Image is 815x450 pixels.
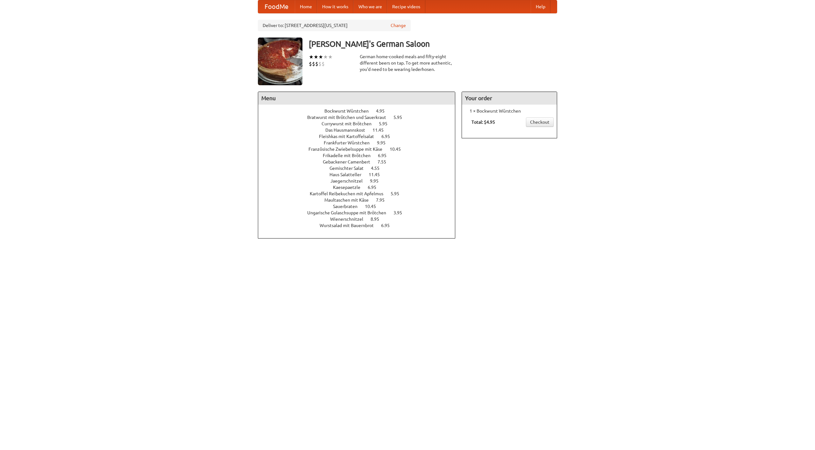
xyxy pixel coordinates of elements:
a: FoodMe [258,0,295,13]
span: 7.95 [376,197,391,203]
span: Ungarische Gulaschsuppe mit Brötchen [307,210,393,215]
li: ★ [309,53,314,60]
span: Kaesepaetzle [333,185,367,190]
a: Bratwurst mit Brötchen und Sauerkraut 5.95 [307,115,414,120]
span: 5.95 [379,121,394,126]
a: How it works [317,0,353,13]
span: 7.55 [378,159,393,164]
a: Wienerschnitzel 8.95 [330,217,391,222]
li: ★ [318,53,323,60]
a: Frankfurter Würstchen 9.95 [324,140,397,145]
span: 5.95 [393,115,408,120]
h3: [PERSON_NAME]'s German Saloon [309,38,557,50]
span: 4.55 [371,166,386,171]
a: Checkout [526,117,554,127]
span: Bockwurst Würstchen [324,108,375,114]
span: 3.95 [393,210,408,215]
span: Kartoffel Reibekuchen mit Apfelmus [310,191,390,196]
span: Frikadelle mit Brötchen [323,153,377,158]
img: angular.jpg [258,38,302,85]
h4: Your order [462,92,557,105]
span: Gemischter Salat [330,166,370,171]
span: 9.95 [370,178,385,183]
li: $ [315,60,318,67]
a: Haus Salatteller 11.45 [330,172,392,177]
span: Frankfurter Würstchen [324,140,376,145]
a: Das Hausmannskost 11.45 [325,128,395,133]
li: $ [318,60,322,67]
span: Haus Salatteller [330,172,368,177]
span: 5.95 [391,191,406,196]
a: Home [295,0,317,13]
h4: Menu [258,92,455,105]
span: 9.95 [377,140,392,145]
a: Gebackener Camenbert 7.55 [323,159,398,164]
li: 1 × Bockwurst Würstchen [465,108,554,114]
a: Currywurst mit Brötchen 5.95 [322,121,399,126]
div: Deliver to: [STREET_ADDRESS][US_STATE] [258,20,411,31]
span: Sauerbraten [333,204,364,209]
span: 8.95 [371,217,386,222]
a: Help [531,0,550,13]
span: Fleishkas mit Kartoffelsalat [319,134,380,139]
li: ★ [314,53,318,60]
span: Französische Zwiebelsuppe mit Käse [308,147,389,152]
a: Kartoffel Reibekuchen mit Apfelmus 5.95 [310,191,411,196]
span: Das Hausmannskost [325,128,372,133]
a: Recipe videos [387,0,425,13]
a: Bockwurst Würstchen 4.95 [324,108,396,114]
li: ★ [323,53,328,60]
a: Sauerbraten 10.45 [333,204,388,209]
b: Total: $4.95 [471,120,495,125]
a: Wurstsalad mit Bauernbrot 6.95 [320,223,401,228]
a: Jaegerschnitzel 9.95 [330,178,390,183]
span: 4.95 [376,108,391,114]
span: 6.95 [381,223,396,228]
span: 11.45 [372,128,390,133]
span: Jaegerschnitzel [330,178,369,183]
a: Who we are [353,0,387,13]
span: Wienerschnitzel [330,217,370,222]
span: Gebackener Camenbert [323,159,377,164]
a: Frikadelle mit Brötchen 6.95 [323,153,398,158]
a: Kaesepaetzle 6.95 [333,185,388,190]
span: 6.95 [381,134,396,139]
span: Bratwurst mit Brötchen und Sauerkraut [307,115,393,120]
span: 11.45 [369,172,386,177]
a: Fleishkas mit Kartoffelsalat 6.95 [319,134,402,139]
span: 10.45 [390,147,407,152]
span: Wurstsalad mit Bauernbrot [320,223,380,228]
li: ★ [328,53,333,60]
span: 6.95 [378,153,393,158]
a: Maultaschen mit Käse 7.95 [324,197,396,203]
a: Change [391,22,406,29]
li: $ [312,60,315,67]
a: Ungarische Gulaschsuppe mit Brötchen 3.95 [307,210,414,215]
div: German home-cooked meals and fifty-eight different beers on tap. To get more authentic, you'd nee... [360,53,455,73]
span: 6.95 [368,185,383,190]
span: Maultaschen mit Käse [324,197,375,203]
a: Gemischter Salat 4.55 [330,166,391,171]
span: 10.45 [365,204,382,209]
li: $ [322,60,325,67]
li: $ [309,60,312,67]
span: Currywurst mit Brötchen [322,121,378,126]
a: Französische Zwiebelsuppe mit Käse 10.45 [308,147,413,152]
